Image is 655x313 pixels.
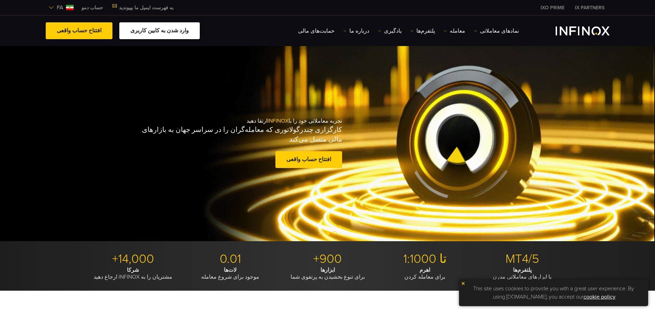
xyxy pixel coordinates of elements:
[539,26,610,35] a: INFINOX Logo
[298,27,335,35] a: حمایت‌های مالی
[332,231,337,235] span: Go to slide 1
[326,231,330,235] span: Go to slide 2
[320,267,335,273] strong: ابزارها
[535,4,570,11] a: INFINOX
[76,4,108,11] a: INFINOX MENU
[184,251,276,267] p: 0.01
[476,267,568,280] p: با ابزارهای معاملاتی مدرن
[138,125,342,144] p: کارگزاری چندرگولاتوری که معامله‌گران را در سراسر جهان به بازارهای مالی متصل می‌کند
[410,27,435,35] a: پلتفرم‌ها
[46,22,112,39] a: افتتاح حساب واقعی
[570,4,610,11] a: INFINOX
[282,251,374,267] p: 900+
[379,251,471,267] p: تا 1:1000
[127,267,139,273] strong: شرکا
[184,267,276,280] p: موجود برای شروع معامله
[583,293,615,300] a: cookie policy
[119,22,200,39] a: وارد شدن به کابین کاربری
[419,267,430,273] strong: اهرم
[461,281,466,286] img: yellow close icon
[275,151,342,168] a: افتتاح حساب واقعی
[476,251,568,267] p: MT4/5
[87,251,179,267] p: 14,000+
[378,27,402,35] a: یادگیری
[379,267,471,280] p: برای معامله کردن
[268,118,288,124] span: INFINOX
[319,231,323,235] span: Go to slide 3
[444,27,465,35] a: معامله
[343,27,369,35] a: درباره ما
[224,267,237,273] strong: لات‌ها
[282,267,374,280] p: برای تنوع بخشیدن به پرتفوی شما
[108,5,179,11] a: به فهرست ایمیل ما بپیوندید
[462,283,645,303] p: This site uses cookies to provide you with a great user experience. By using [DOMAIN_NAME], you a...
[87,107,342,181] div: تجربه معاملاتی خود را با ارتقا دهید
[513,267,532,273] strong: پلتفرم‌ها
[54,3,66,12] span: fa
[87,267,179,280] p: مشتریان را به INFINOX ارجاع دهید
[474,27,519,35] a: نمادهای معاملاتی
